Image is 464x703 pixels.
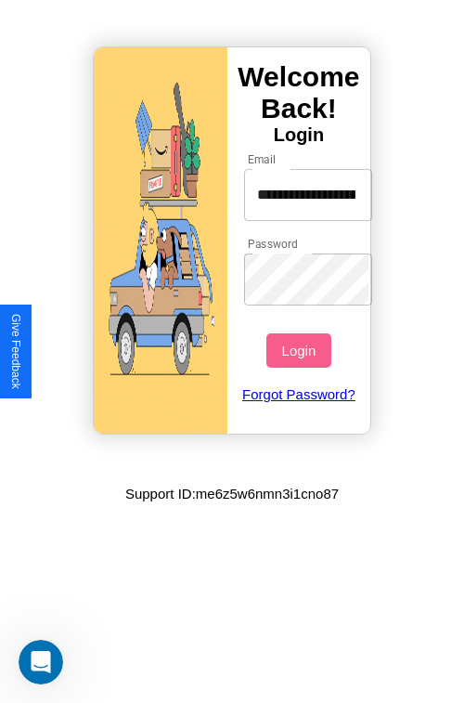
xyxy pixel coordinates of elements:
h3: Welcome Back! [227,61,370,124]
a: Forgot Password? [235,368,364,421]
img: gif [94,47,227,434]
label: Password [248,236,297,252]
h4: Login [227,124,370,146]
iframe: Intercom live chat [19,640,63,684]
div: Give Feedback [9,314,22,389]
label: Email [248,151,277,167]
button: Login [266,333,330,368]
p: Support ID: me6z5w6nmn3i1cno87 [125,481,339,506]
